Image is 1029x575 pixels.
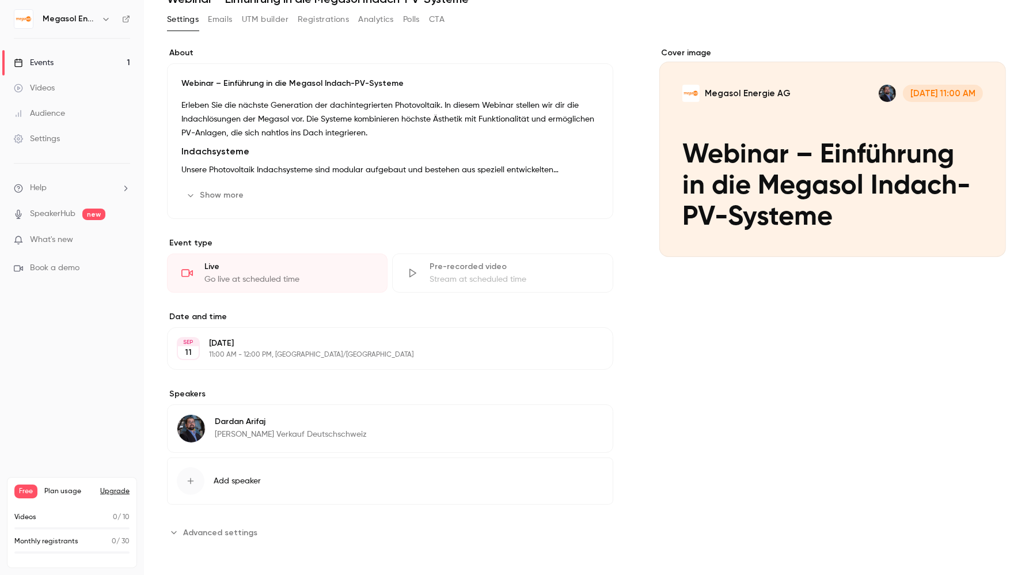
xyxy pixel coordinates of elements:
[298,10,349,29] button: Registrations
[30,208,75,220] a: SpeakerHub
[14,182,130,194] li: help-dropdown-opener
[204,261,373,273] div: Live
[215,416,367,428] p: Dardan Arifaj
[209,338,552,349] p: [DATE]
[242,10,288,29] button: UTM builder
[659,47,1006,59] label: Cover image
[185,347,192,358] p: 11
[178,338,199,346] div: SEP
[181,78,599,89] p: Webinar – Einführung in die Megasol Indach-PV-Systeme
[392,254,613,293] div: Pre-recorded videoStream at scheduled time
[430,261,598,273] div: Pre-recorded video
[167,457,613,505] button: Add speaker
[14,57,54,69] div: Events
[659,47,1006,257] section: Cover image
[358,10,394,29] button: Analytics
[43,13,97,25] h6: Megasol Energie AG
[30,262,79,274] span: Book a demo
[44,487,93,496] span: Plan usage
[177,415,205,442] img: Dardan Arifaj
[215,429,367,440] p: [PERSON_NAME] Verkauf Deutschschweiz
[181,99,599,140] p: Erleben Sie die nächste Generation der dachintegrierten Photovoltaik. In diesem Webinar stellen w...
[113,514,117,521] span: 0
[14,536,78,547] p: Monthly registrants
[183,527,257,539] span: Advanced settings
[167,523,264,542] button: Advanced settings
[100,487,130,496] button: Upgrade
[30,182,47,194] span: Help
[167,10,199,29] button: Settings
[181,163,599,177] p: Unsere Photovoltaik Indachsysteme sind modular aufgebaut und bestehen aus speziell entwickelten S...
[204,274,373,285] div: Go live at scheduled time
[208,10,232,29] button: Emails
[430,274,598,285] div: Stream at scheduled time
[429,10,445,29] button: CTA
[14,512,36,523] p: Videos
[14,485,37,498] span: Free
[403,10,420,29] button: Polls
[214,475,261,487] span: Add speaker
[14,108,65,119] div: Audience
[14,133,60,145] div: Settings
[112,538,116,545] span: 0
[181,145,599,158] h2: Indachsysteme
[14,82,55,94] div: Videos
[167,404,613,453] div: Dardan ArifajDardan Arifaj[PERSON_NAME] Verkauf Deutschschweiz
[112,536,130,547] p: / 30
[167,254,388,293] div: LiveGo live at scheduled time
[209,350,552,360] p: 11:00 AM - 12:00 PM, [GEOGRAPHIC_DATA]/[GEOGRAPHIC_DATA]
[167,523,613,542] section: Advanced settings
[113,512,130,523] p: / 10
[82,209,105,220] span: new
[14,10,33,28] img: Megasol Energie AG
[167,237,613,249] p: Event type
[167,311,613,323] label: Date and time
[167,47,613,59] label: About
[181,186,250,205] button: Show more
[116,235,130,245] iframe: Noticeable Trigger
[30,234,73,246] span: What's new
[167,388,613,400] label: Speakers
